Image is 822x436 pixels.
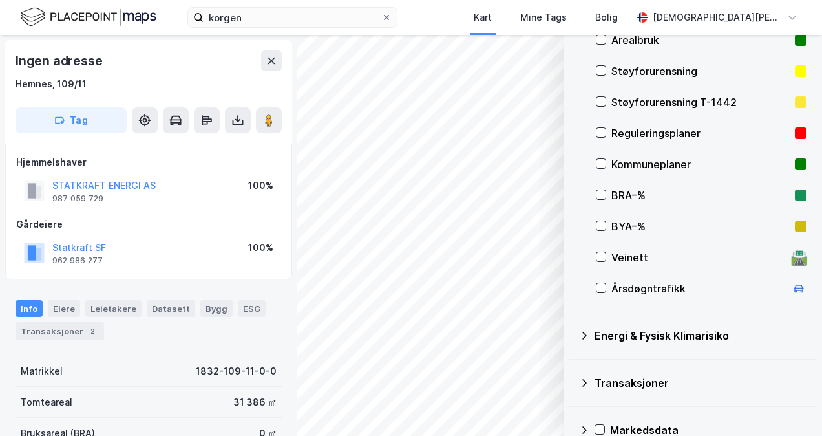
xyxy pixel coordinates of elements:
div: Reguleringsplaner [611,125,790,141]
div: BYA–% [611,219,790,234]
iframe: Chat Widget [757,374,822,436]
div: ESG [238,300,266,317]
div: Veinett [611,250,786,265]
div: 1832-109-11-0-0 [196,364,277,379]
div: Hemnes, 109/11 [16,76,87,92]
div: Transaksjoner [595,375,806,391]
div: [DEMOGRAPHIC_DATA][PERSON_NAME] [653,10,782,25]
div: Støyforurensning [611,63,790,79]
div: Energi & Fysisk Klimarisiko [595,328,806,343]
div: 🛣️ [790,249,808,266]
div: Støyforurensning T-1442 [611,94,790,110]
div: 100% [248,178,273,193]
input: Søk på adresse, matrikkel, gårdeiere, leietakere eller personer [204,8,381,27]
div: Transaksjoner [16,322,104,340]
div: Arealbruk [611,32,790,48]
div: 31 386 ㎡ [233,395,277,410]
div: BRA–% [611,188,790,203]
div: Kart [474,10,492,25]
div: Gårdeiere [16,217,281,232]
div: Årsdøgntrafikk [611,281,786,296]
div: Datasett [147,300,195,317]
div: Hjemmelshaver [16,155,281,170]
div: Bygg [200,300,233,317]
img: logo.f888ab2527a4732fd821a326f86c7f29.svg [21,6,156,28]
div: Leietakere [85,300,142,317]
div: Matrikkel [21,364,63,379]
div: Tomteareal [21,395,72,410]
div: Eiere [48,300,80,317]
div: 962 986 277 [52,256,103,266]
div: Bolig [595,10,618,25]
div: Ingen adresse [16,50,105,71]
button: Tag [16,107,127,133]
div: 987 059 729 [52,193,103,204]
div: Kommuneplaner [611,157,790,172]
div: Mine Tags [520,10,567,25]
div: Info [16,300,43,317]
div: 2 [86,325,99,338]
div: 100% [248,240,273,256]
